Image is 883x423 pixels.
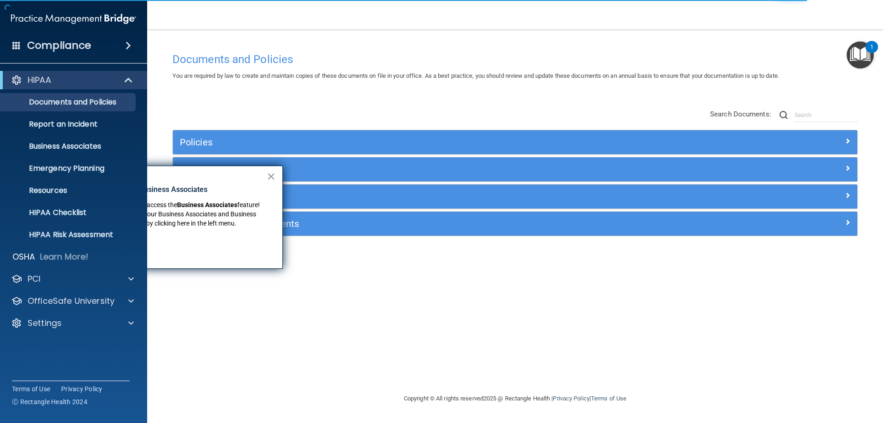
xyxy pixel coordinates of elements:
div: Copyright © All rights reserved 2025 @ Rectangle Health | | [347,384,683,413]
p: Documents and Policies [6,98,132,107]
p: OfficeSafe University [28,296,115,307]
p: Report an Incident [6,120,132,129]
button: Open Resource Center, 1 new notification [847,41,874,69]
h4: Compliance [27,39,91,52]
h5: Employee Acknowledgments [180,219,679,229]
img: PMB logo [11,10,136,28]
p: Learn More! [40,251,89,262]
p: Settings [28,318,62,329]
p: HIPAA [28,75,51,86]
p: Resources [6,186,132,195]
a: Terms of Use [591,395,626,402]
p: HIPAA Risk Assessment [6,230,132,239]
span: Search Documents: [710,110,771,118]
a: Privacy Policy [553,395,589,402]
span: feature! You can now manage your Business Associates and Business Associate Agreements by clickin... [81,201,261,226]
h5: Policies [180,137,679,147]
input: Search [795,108,858,122]
p: Business Associates [6,142,132,151]
a: Privacy Policy [61,384,103,394]
p: OSHA [12,251,35,262]
strong: Business Associates [177,201,237,209]
div: 1 [870,47,873,59]
p: PCI [28,273,40,284]
img: ic-search.3b580494.png [780,111,788,119]
span: You are required by law to create and maintain copies of these documents on file in your office. ... [172,72,779,79]
button: Close [267,169,275,184]
a: Terms of Use [12,384,50,394]
p: HIPAA Checklist [6,208,132,217]
h5: Practice Forms and Logs [180,191,679,202]
p: New Location for Business Associates [81,185,266,195]
span: Ⓒ Rectangle Health 2024 [12,397,87,406]
h4: Documents and Policies [172,53,858,65]
p: Emergency Planning [6,164,132,173]
h5: Privacy Documents [180,164,679,174]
